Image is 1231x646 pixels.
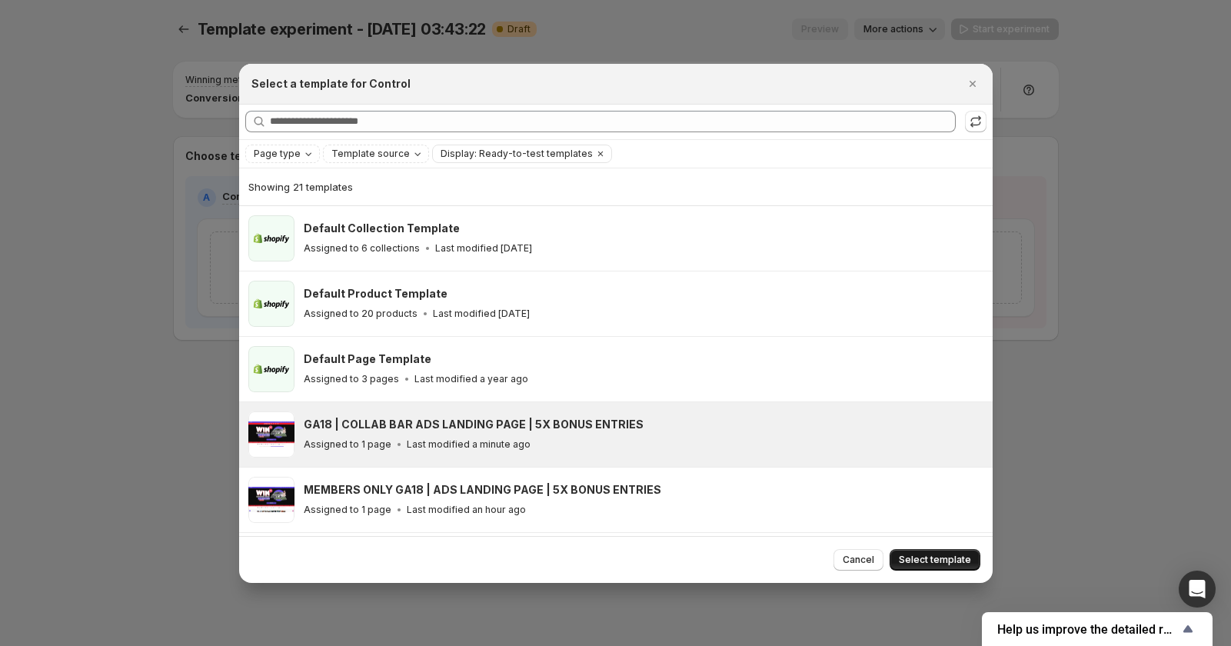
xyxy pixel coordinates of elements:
[304,221,460,236] h3: Default Collection Template
[254,148,301,160] span: Page type
[304,482,661,498] h3: MEMBERS ONLY GA18 | ADS LANDING PAGE | 5X BONUS ENTRIES
[248,215,294,261] img: Default Collection Template
[304,504,391,516] p: Assigned to 1 page
[441,148,593,160] span: Display: Ready-to-test templates
[304,373,399,385] p: Assigned to 3 pages
[433,145,593,162] button: Display: Ready-to-test templates
[1179,571,1216,608] div: Open Intercom Messenger
[304,438,391,451] p: Assigned to 1 page
[251,76,411,92] h2: Select a template for Control
[833,549,883,571] button: Cancel
[433,308,530,320] p: Last modified [DATE]
[304,417,644,432] h3: GA18 | COLLAB BAR ADS LANDING PAGE | 5X BONUS ENTRIES
[324,145,428,162] button: Template source
[304,308,418,320] p: Assigned to 20 products
[997,622,1179,637] span: Help us improve the detailed report for A/B campaigns
[248,346,294,392] img: Default Page Template
[304,351,431,367] h3: Default Page Template
[435,242,532,255] p: Last modified [DATE]
[414,373,528,385] p: Last modified a year ago
[248,181,353,193] span: Showing 21 templates
[843,554,874,566] span: Cancel
[407,438,531,451] p: Last modified a minute ago
[246,145,319,162] button: Page type
[890,549,980,571] button: Select template
[304,242,420,255] p: Assigned to 6 collections
[248,281,294,327] img: Default Product Template
[331,148,410,160] span: Template source
[962,73,983,95] button: Close
[997,620,1197,638] button: Show survey - Help us improve the detailed report for A/B campaigns
[899,554,971,566] span: Select template
[593,145,608,162] button: Clear
[407,504,526,516] p: Last modified an hour ago
[304,286,447,301] h3: Default Product Template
